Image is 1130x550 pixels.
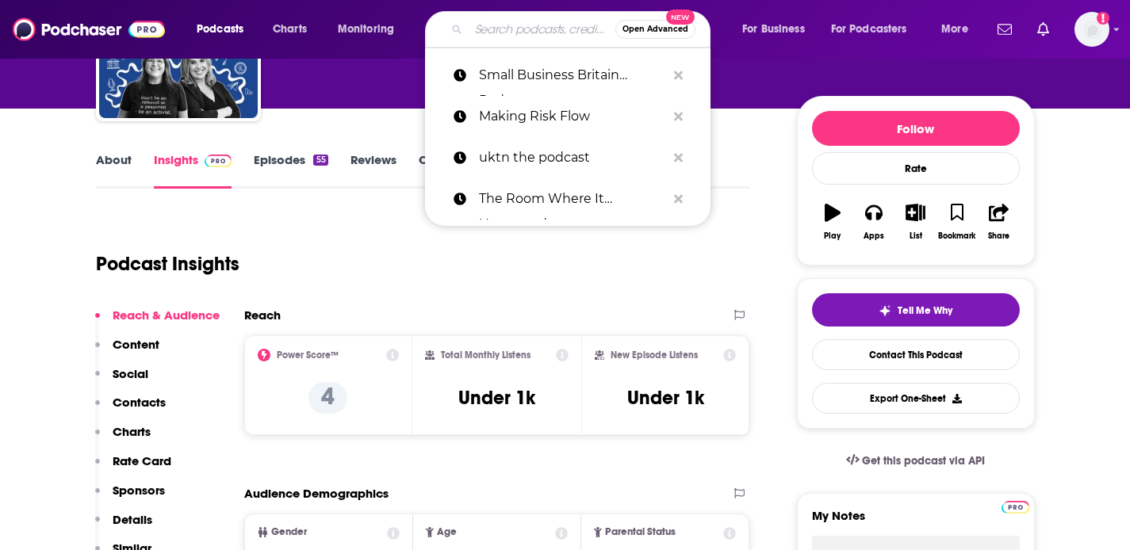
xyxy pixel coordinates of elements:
p: Contacts [113,395,166,410]
a: Episodes55 [254,152,328,189]
button: tell me why sparkleTell Me Why [812,293,1020,327]
button: Contacts [95,395,166,424]
p: Reach & Audience [113,307,220,323]
a: The Room Where It Happened [425,178,711,220]
div: Bookmark [938,231,975,241]
img: Podchaser Pro [205,155,232,167]
p: Details [113,512,152,527]
button: Charts [95,424,151,453]
button: Play [812,193,853,250]
h2: New Episode Listens [611,349,698,361]
button: Social [95,366,148,395]
div: Rate [812,152,1020,185]
button: open menu [821,17,930,42]
button: Details [95,512,152,541]
span: Charts [273,18,307,40]
span: More [941,18,968,40]
h3: Under 1k [627,386,704,410]
h3: Under 1k [458,386,535,410]
a: Charts [262,17,316,42]
button: Export One-Sheet [812,383,1020,414]
button: Reach & Audience [95,307,220,337]
img: Podchaser - Follow, Share and Rate Podcasts [13,14,165,44]
button: Show profile menu [1074,12,1109,47]
button: Apps [853,193,894,250]
button: Follow [812,111,1020,146]
button: List [894,193,936,250]
a: Get this podcast via API [833,441,998,480]
div: List [910,231,922,241]
p: Sponsors [113,483,165,498]
span: For Business [742,18,805,40]
h2: Power Score™ [277,349,339,361]
span: Age [437,527,457,537]
span: Get this podcast via API [862,454,985,468]
svg: Add a profile image [1097,12,1109,25]
button: open menu [327,17,415,42]
span: Parental Status [605,527,676,537]
img: tell me why sparkle [879,304,891,317]
p: Making Risk Flow [479,96,666,137]
label: My Notes [812,508,1020,536]
div: Search podcasts, credits, & more... [440,11,726,48]
h2: Reach [244,307,281,323]
p: Rate Card [113,453,171,468]
a: Small Business Britain Podcast [425,55,711,96]
button: Sponsors [95,483,165,512]
span: New [666,10,695,25]
p: Content [113,337,159,352]
span: Open Advanced [622,25,688,33]
div: 55 [313,155,328,166]
a: Making Risk Flow [425,96,711,137]
a: Show notifications dropdown [1031,16,1055,43]
p: Small Business Britain Podcast [479,55,666,96]
button: Open AdvancedNew [615,20,695,39]
p: Social [113,366,148,381]
div: Play [824,231,841,241]
button: open menu [731,17,825,42]
p: The Room Where It Happened [479,178,666,220]
div: Share [988,231,1009,241]
button: Content [95,337,159,366]
img: Podchaser Pro [1002,501,1029,514]
span: Monitoring [338,18,394,40]
h2: Total Monthly Listens [441,349,531,361]
a: InsightsPodchaser Pro [154,152,232,189]
span: Podcasts [197,18,243,40]
button: Bookmark [937,193,978,250]
button: Rate Card [95,453,171,483]
div: Apps [864,231,884,241]
a: Reviews [350,152,396,189]
input: Search podcasts, credits, & more... [469,17,615,42]
img: User Profile [1074,12,1109,47]
button: open menu [186,17,264,42]
span: Gender [271,527,307,537]
p: 4 [308,382,347,414]
h1: Podcast Insights [96,252,239,276]
span: Logged in as BrunswickDigital [1074,12,1109,47]
a: Pro website [1002,498,1029,514]
a: Show notifications dropdown [991,16,1018,43]
span: For Podcasters [831,18,907,40]
a: Credits [419,152,460,189]
button: open menu [930,17,988,42]
p: Charts [113,424,151,439]
span: Tell Me Why [898,304,952,317]
button: Share [978,193,1019,250]
p: uktn the podcast [479,137,666,178]
a: About [96,152,132,189]
a: uktn the podcast [425,137,711,178]
h2: Audience Demographics [244,486,389,501]
a: Contact This Podcast [812,339,1020,370]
